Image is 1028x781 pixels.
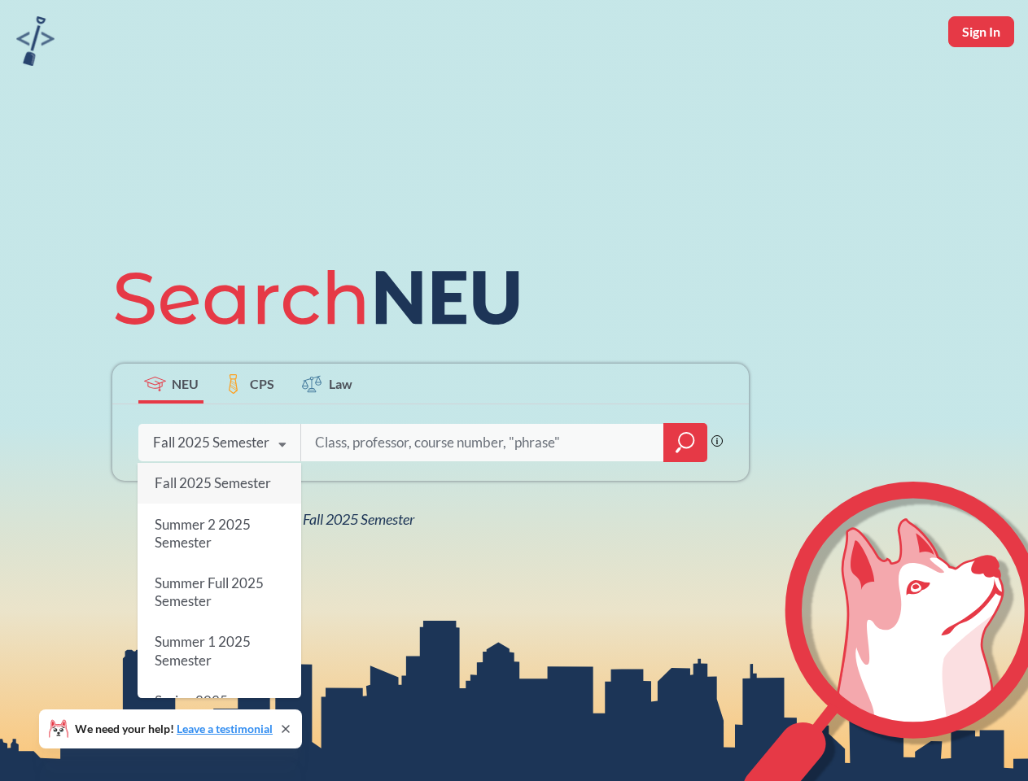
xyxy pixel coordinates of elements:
div: magnifying glass [663,423,707,462]
a: sandbox logo [16,16,55,71]
span: Summer 1 2025 Semester [155,634,251,669]
span: CPS [250,374,274,393]
svg: magnifying glass [676,431,695,454]
span: Summer Full 2025 Semester [155,574,264,609]
span: Summer 2 2025 Semester [155,516,251,551]
a: Leave a testimonial [177,722,273,735]
div: Fall 2025 Semester [153,434,269,452]
span: NEU Fall 2025 Semester [272,510,414,528]
img: sandbox logo [16,16,55,66]
span: Law [329,374,352,393]
input: Class, professor, course number, "phrase" [313,425,652,460]
span: Spring 2025 Semester [155,692,228,727]
span: NEU [172,374,199,393]
span: We need your help! [75,723,273,735]
span: Fall 2025 Semester [155,474,271,491]
button: Sign In [948,16,1014,47]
